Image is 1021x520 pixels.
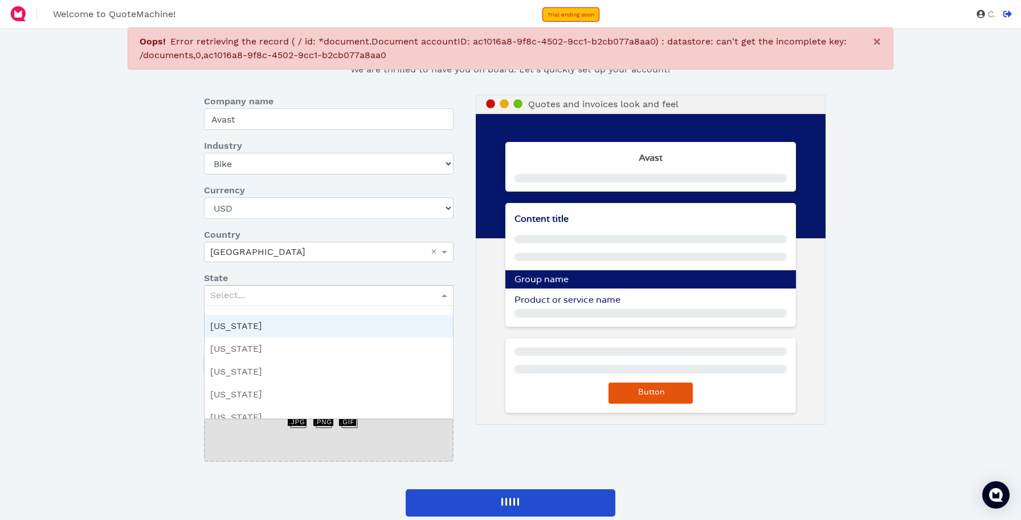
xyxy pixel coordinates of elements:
div: Arizona [205,360,453,383]
div: Alabama [205,315,453,338]
span: Button [636,388,665,396]
span: Error retrieving the record ( / id: *document.Document accountID: ac1016a8-9f8c-4502-9cc1-b2cb077... [140,36,847,60]
span: Welcome to QuoteMachine! [53,9,175,19]
span: Country [204,228,240,242]
div: Open Intercom Messenger [982,481,1010,509]
span: Group name [514,275,569,284]
div: Select... [205,286,453,305]
span: [GEOGRAPHIC_DATA] [210,246,305,257]
span: Trial ending soon [548,11,594,18]
div: Quotes and invoices look and feel [476,95,826,114]
span: Industry [204,139,242,153]
span: × [873,34,881,50]
span: Currency [204,184,245,197]
div: Alaska [205,338,453,360]
span: Company name [204,95,273,108]
img: QuoteM_icon_flat.png [9,5,27,23]
span: State [204,271,228,285]
span: Product or service name [514,295,620,304]
span: × [431,246,437,257]
span: C. [985,10,995,19]
div: Arkansas [205,383,453,406]
div: California [205,406,453,429]
span: Clear value [429,242,439,262]
button: Button [608,383,693,404]
span: Content title [514,214,569,224]
button: Close [861,28,893,55]
a: Trial ending soon [542,7,599,22]
span: Oops! [140,36,166,47]
strong: Avast [639,153,663,162]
